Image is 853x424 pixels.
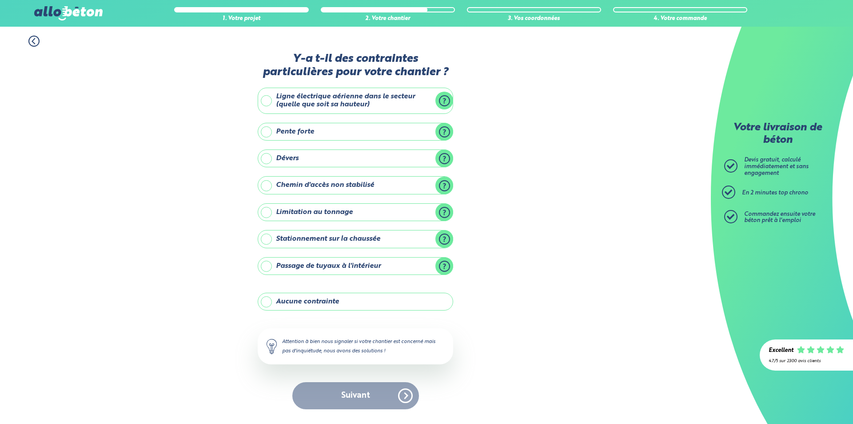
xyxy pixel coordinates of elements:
span: En 2 minutes top chrono [742,190,808,196]
div: 2. Votre chantier [321,16,455,22]
label: Y-a t-il des contraintes particulières pour votre chantier ? [258,52,453,79]
label: Ligne électrique aérienne dans le secteur (quelle que soit sa hauteur) [258,88,453,114]
div: Excellent [769,347,793,354]
label: Aucune contrainte [258,293,453,311]
div: 3. Vos coordonnées [467,16,601,22]
div: 4.7/5 sur 2300 avis clients [769,359,844,363]
label: Pente forte [258,123,453,141]
label: Chemin d'accès non stabilisé [258,176,453,194]
div: 1. Votre projet [174,16,308,22]
p: Votre livraison de béton [726,122,829,146]
label: Passage de tuyaux à l'intérieur [258,257,453,275]
span: Commandez ensuite votre béton prêt à l'emploi [744,211,815,224]
iframe: Help widget launcher [774,389,843,414]
span: Devis gratuit, calculé immédiatement et sans engagement [744,157,809,176]
img: allobéton [34,6,103,20]
label: Dévers [258,149,453,167]
div: 4. Votre commande [613,16,747,22]
label: Stationnement sur la chaussée [258,230,453,248]
label: Limitation au tonnage [258,203,453,221]
div: Attention à bien nous signaler si votre chantier est concerné mais pas d'inquiétude, nous avons d... [258,328,453,364]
